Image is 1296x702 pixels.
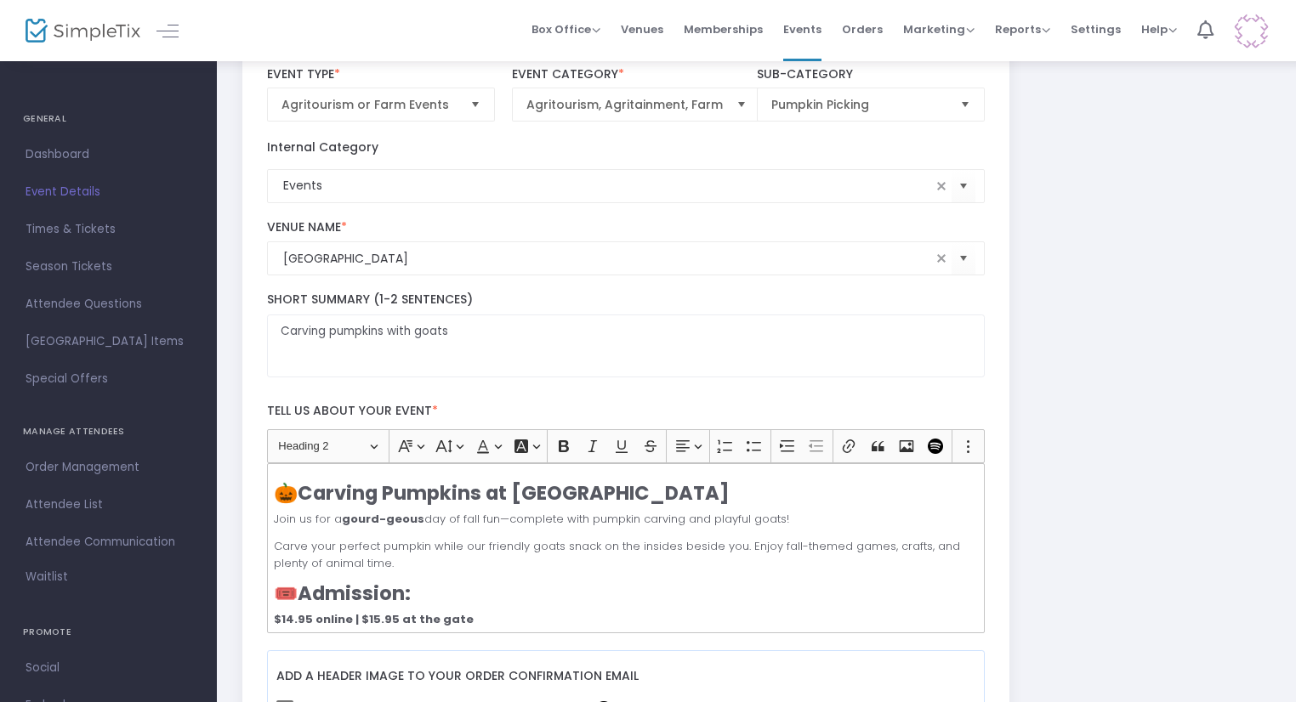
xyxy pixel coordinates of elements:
span: clear [931,248,952,269]
h4: GENERAL [23,102,194,136]
label: Add a header image to your order confirmation email [276,660,639,694]
label: Venue Name [267,220,986,235]
span: clear [931,176,952,196]
button: Select [952,241,975,276]
span: Reports [995,21,1050,37]
span: Marketing [903,21,975,37]
span: Waitlist [26,569,68,586]
span: Short Summary (1-2 Sentences) [267,291,473,308]
span: Heading 2 [278,436,367,456]
span: Agritourism, Agritainment, Farm [526,96,723,113]
span: Settings [1071,8,1121,51]
p: Join us for a day of fall fun—complete with pumpkin carving and playful goats! [274,511,977,528]
span: Attendee Questions [26,293,191,315]
span: Venues [621,8,663,51]
h4: PROMOTE [23,615,194,649]
span: Help [1141,21,1177,37]
h3: 🎟️ [274,582,977,605]
span: Memberships [684,8,763,51]
label: Sub-Category [757,67,986,82]
button: Select [730,88,753,121]
span: Box Office [531,21,600,37]
strong: $14.95 online | $15.95 at the gate [274,611,474,627]
span: Events [783,8,821,51]
span: Times & Tickets [26,218,191,241]
strong: Carving Pumpkins at [GEOGRAPHIC_DATA] [298,479,730,507]
span: Attendee List [26,494,191,516]
span: [GEOGRAPHIC_DATA] Items [26,331,191,353]
h4: MANAGE ATTENDEES [23,415,194,449]
span: Orders [842,8,883,51]
span: Agritourism or Farm Events [281,96,458,113]
button: Select [953,88,977,121]
p: Carve your perfect pumpkin while our friendly goats snack on the insides beside you. Enjoy fall-t... [274,538,977,571]
label: Internal Category [267,139,378,156]
div: Rich Text Editor, main [267,463,986,633]
span: Attendee Communication [26,531,191,553]
button: Select [463,88,487,121]
div: Editor toolbar [267,429,986,463]
strong: gourd-geous [342,511,424,527]
label: Event Category [512,67,761,82]
button: Select [952,168,975,203]
span: Special Offers [26,368,191,390]
span: Season Tickets [26,256,191,278]
span: Dashboard [26,144,191,166]
strong: Admission: [298,580,411,607]
span: Social [26,657,191,679]
h3: 🎃 [274,482,977,505]
span: Pumpkin Picking [771,96,947,113]
button: Heading 2 [270,433,385,460]
span: Event Details [26,181,191,203]
input: Select Venue [283,250,932,268]
label: Event Type [267,67,496,82]
span: Order Management [26,456,191,478]
input: Select Event Internal Category [283,177,932,195]
label: Tell us about your event [259,394,993,429]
